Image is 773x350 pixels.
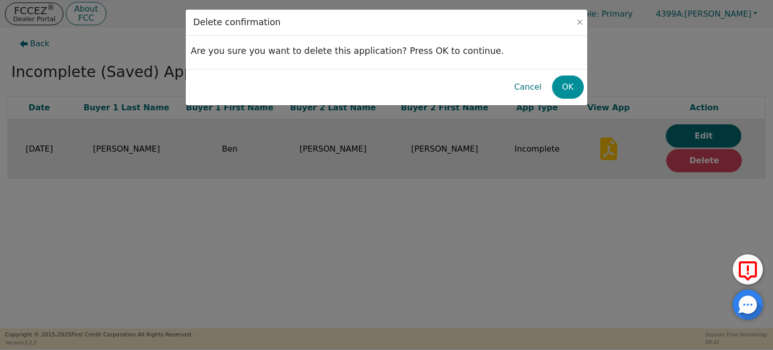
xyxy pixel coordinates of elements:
h3: Are you sure you want to delete this application? Press OK to continue. [191,41,582,61]
button: Report Error to FCC [733,254,763,285]
button: Close [575,17,585,27]
h3: Delete confirmation [191,15,283,30]
button: OK [552,76,584,99]
button: Cancel [506,76,550,99]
